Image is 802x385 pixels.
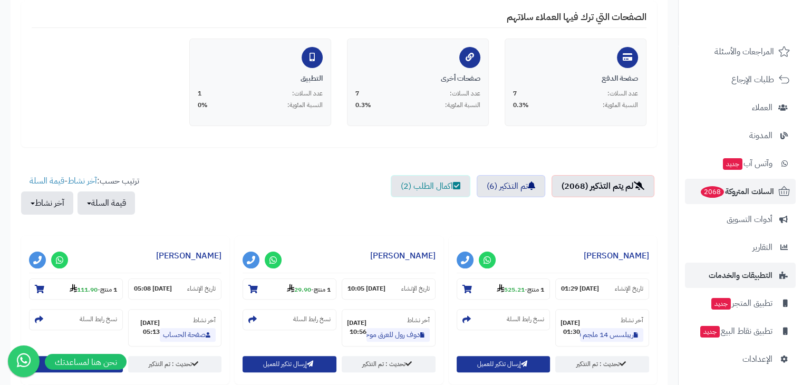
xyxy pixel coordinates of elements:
[742,352,772,367] span: الإعدادات
[128,356,222,372] a: تحديث : تم التذكير
[513,89,517,98] span: 7
[710,296,772,311] span: تطبيق المتجر
[685,346,796,372] a: الإعدادات
[198,101,208,110] span: 0%
[621,315,643,325] small: آخر نشاط
[607,89,638,98] span: عدد السلات:
[722,156,772,171] span: وآتس آب
[477,175,545,197] a: تم التذكير (6)
[30,17,52,25] div: v 4.0.25
[730,28,792,51] img: logo-2.png
[117,62,178,69] div: Keywords by Traffic
[78,191,135,215] button: قيمة السلة
[700,326,720,338] span: جديد
[70,285,98,294] strong: 111.90
[685,39,796,64] a: المراجعات والأسئلة
[355,89,359,98] span: 7
[80,315,117,324] small: نسخ رابط السلة
[370,249,436,262] a: [PERSON_NAME]
[287,101,323,110] span: النسبة المئوية:
[401,284,430,293] small: تاريخ الإنشاء
[198,73,323,84] div: التطبيق
[752,100,772,115] span: العملاء
[40,62,94,69] div: Domain Overview
[27,27,116,36] div: Domain: [DOMAIN_NAME]
[30,175,64,187] a: قيمة السلة
[457,356,550,372] button: إرسال تذكير للعميل
[749,128,772,143] span: المدونة
[723,158,742,170] span: جديد
[497,285,525,294] strong: 525.21
[580,328,643,342] a: ريبلسس 14 ملجم 30 قرص
[70,284,117,294] small: -
[561,284,599,293] strong: [DATE] 01:29
[67,175,97,187] a: آخر نشاط
[450,89,480,98] span: عدد السلات:
[507,315,544,324] small: نسخ رابط السلة
[17,27,25,36] img: website_grey.svg
[355,73,480,84] div: صفحات أخرى
[243,356,336,372] button: إرسال تذكير للعميل
[287,285,311,294] strong: 29.90
[714,44,774,59] span: المراجعات والأسئلة
[685,235,796,260] a: التقارير
[134,319,160,336] strong: [DATE] 05:13
[513,101,529,110] span: 0.3%
[603,101,638,110] span: النسبة المئوية:
[29,278,123,300] section: 1 منتج-111.90
[355,101,371,110] span: 0.3%
[243,309,336,330] section: نسخ رابط السلة
[731,72,774,87] span: طلبات الإرجاع
[711,298,731,310] span: جديد
[457,278,550,300] section: 1 منتج-525.21
[685,179,796,204] a: السلات المتروكة2068
[105,61,113,70] img: tab_keywords_by_traffic_grey.svg
[709,268,772,283] span: التطبيقات والخدمات
[366,328,430,342] a: دوف رول للعرق موحد لون البشرة بزهرة
[314,285,331,294] strong: 1 منتج
[342,356,436,372] a: تحديث : تم التذكير
[100,285,117,294] strong: 1 منتج
[198,89,201,98] span: 1
[347,319,366,336] strong: [DATE] 10:56
[347,284,385,293] strong: [DATE] 10:05
[134,284,172,293] strong: [DATE] 05:08
[527,285,544,294] strong: 1 منتج
[457,309,550,330] section: نسخ رابط السلة
[187,284,216,293] small: تاريخ الإنشاء
[615,284,643,293] small: تاريخ الإنشاء
[28,61,37,70] img: tab_domain_overview_orange.svg
[752,240,772,255] span: التقارير
[391,175,470,197] a: اكمال الطلب (2)
[497,284,544,294] small: -
[552,175,654,197] a: لم يتم التذكير (2068)
[700,184,774,199] span: السلات المتروكة
[685,95,796,120] a: العملاء
[685,291,796,316] a: تطبيق المتجرجديد
[32,12,646,28] h4: الصفحات التي ترك فيها العملاء سلاتهم
[685,263,796,288] a: التطبيقات والخدمات
[21,191,73,215] button: آخر نشاط
[156,249,221,262] a: [PERSON_NAME]
[727,212,772,227] span: أدوات التسويق
[193,315,216,325] small: آخر نشاط
[701,186,724,198] span: 2068
[685,319,796,344] a: تطبيق نقاط البيعجديد
[685,207,796,232] a: أدوات التسويق
[160,328,216,342] a: صفحة الحساب
[699,324,772,339] span: تطبيق نقاط البيع
[293,315,331,324] small: نسخ رابط السلة
[584,249,649,262] a: [PERSON_NAME]
[287,284,331,294] small: -
[685,123,796,148] a: المدونة
[21,175,139,215] ul: ترتيب حسب: -
[243,278,336,300] section: 1 منتج-29.90
[685,67,796,92] a: طلبات الإرجاع
[513,73,638,84] div: صفحة الدفع
[555,356,649,372] a: تحديث : تم التذكير
[407,315,430,325] small: آخر نشاط
[292,89,323,98] span: عدد السلات:
[17,17,25,25] img: logo_orange.svg
[29,309,123,330] section: نسخ رابط السلة
[445,101,480,110] span: النسبة المئوية:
